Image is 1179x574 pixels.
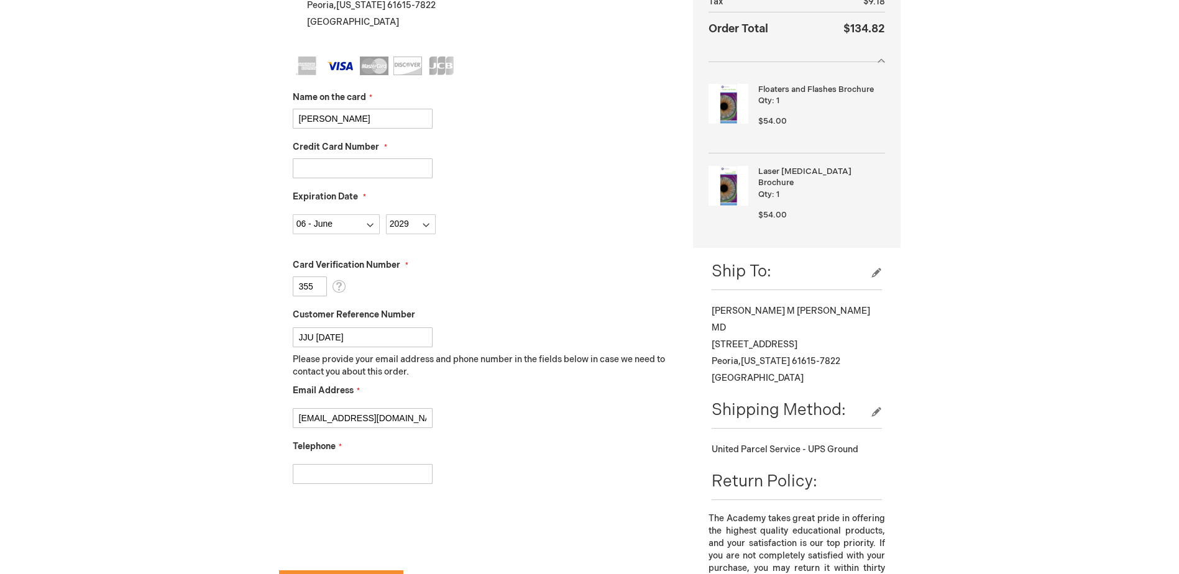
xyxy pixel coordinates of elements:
[360,57,388,75] img: MasterCard
[758,84,881,96] strong: Floaters and Flashes Brochure
[393,57,422,75] img: Discover
[758,116,787,126] span: $54.00
[293,158,433,178] input: Credit Card Number
[712,303,881,386] div: [PERSON_NAME] M [PERSON_NAME] MD [STREET_ADDRESS] Peoria , 61615-7822 [GEOGRAPHIC_DATA]
[709,166,748,206] img: Laser Trabeculoplasty Brochure
[712,472,817,491] span: Return Policy:
[758,210,787,220] span: $54.00
[293,309,415,320] span: Customer Reference Number
[758,166,881,189] strong: Laser [MEDICAL_DATA] Brochure
[427,57,456,75] img: JCB
[279,504,468,552] iframe: reCAPTCHA
[709,19,768,37] strong: Order Total
[293,276,327,296] input: Card Verification Number
[712,262,771,281] span: Ship To:
[712,401,846,420] span: Shipping Method:
[843,22,885,35] span: $134.82
[326,57,355,75] img: Visa
[712,444,858,455] span: United Parcel Service - UPS Ground
[293,142,379,152] span: Credit Card Number
[293,385,354,396] span: Email Address
[776,189,779,199] span: 1
[293,353,675,378] p: Please provide your email address and phone number in the fields below in case we need to contact...
[758,189,772,199] span: Qty
[293,260,400,270] span: Card Verification Number
[293,57,321,75] img: American Express
[758,96,772,106] span: Qty
[776,96,779,106] span: 1
[293,441,336,452] span: Telephone
[741,356,790,367] span: [US_STATE]
[709,84,748,124] img: Floaters and Flashes Brochure
[293,92,366,102] span: Name on the card
[293,191,358,202] span: Expiration Date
